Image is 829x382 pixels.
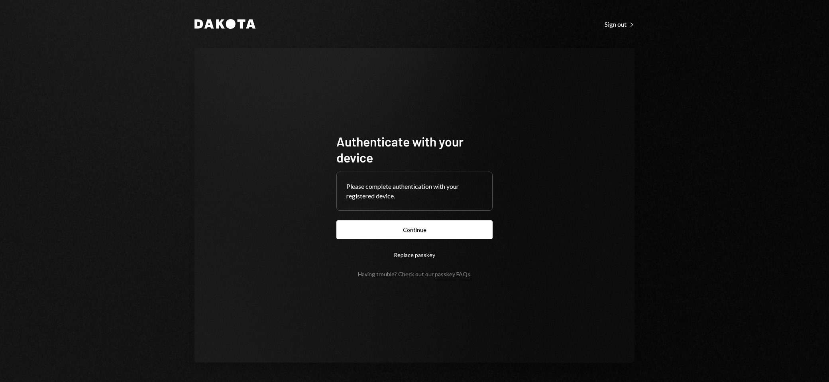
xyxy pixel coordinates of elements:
[435,271,470,278] a: passkey FAQs
[336,133,493,165] h1: Authenticate with your device
[346,182,483,201] div: Please complete authentication with your registered device.
[605,20,635,28] a: Sign out
[336,220,493,239] button: Continue
[336,245,493,264] button: Replace passkey
[358,271,471,277] div: Having trouble? Check out our .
